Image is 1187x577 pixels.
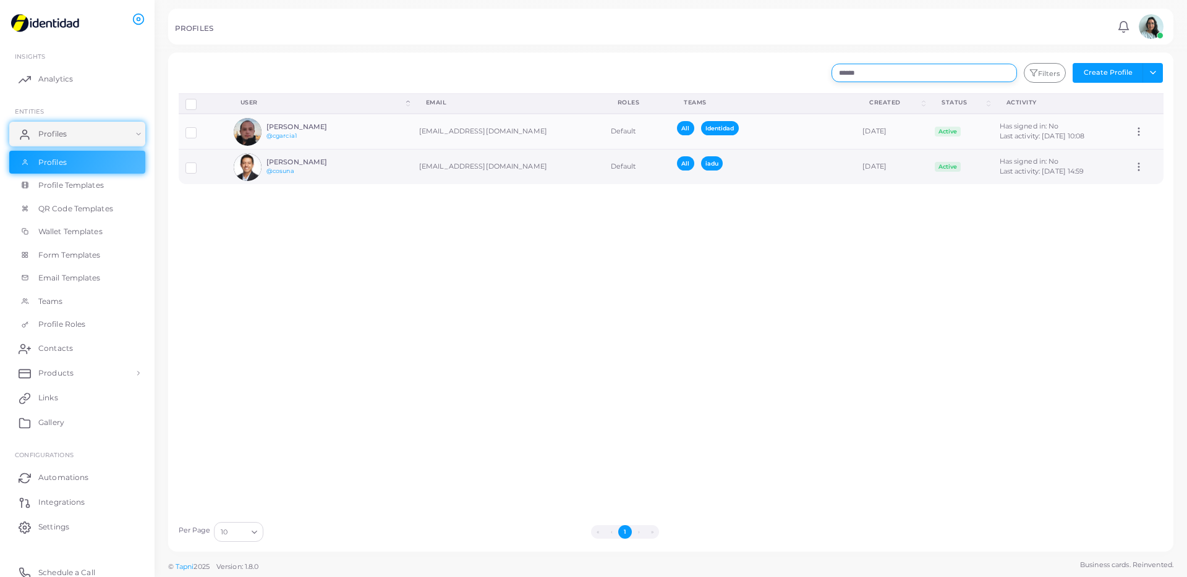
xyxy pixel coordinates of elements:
[176,562,194,571] a: Tapni
[38,417,64,428] span: Gallery
[677,121,694,135] span: All
[9,197,145,221] a: QR Code Templates
[38,296,63,307] span: Teams
[701,121,739,135] span: Identidad
[38,497,85,508] span: Integrations
[179,526,211,536] label: Per Page
[618,525,632,539] button: Go to page 1
[9,336,145,361] a: Contacts
[266,132,297,139] a: @cgarcia1
[216,562,259,571] span: Version: 1.8.0
[175,24,213,33] h5: PROFILES
[38,343,73,354] span: Contacts
[38,157,67,168] span: Profiles
[9,290,145,313] a: Teams
[869,98,919,107] div: Created
[240,98,404,107] div: User
[9,490,145,515] a: Integrations
[935,162,961,172] span: Active
[677,156,694,171] span: All
[684,98,842,107] div: Teams
[38,250,101,261] span: Form Templates
[38,128,67,140] span: Profiles
[38,180,104,191] span: Profile Templates
[9,361,145,385] a: Products
[9,266,145,290] a: Email Templates
[266,158,357,166] h6: [PERSON_NAME]
[701,156,723,171] span: iadu
[214,522,263,542] div: Search for option
[9,67,145,91] a: Analytics
[179,93,227,114] th: Row-selection
[1135,14,1167,39] a: avatar
[266,123,357,131] h6: [PERSON_NAME]
[412,114,604,150] td: [EMAIL_ADDRESS][DOMAIN_NAME]
[942,98,984,107] div: Status
[38,226,103,237] span: Wallet Templates
[38,272,101,284] span: Email Templates
[266,525,984,539] ul: Pagination
[15,53,45,60] span: INSIGHTS
[9,220,145,243] a: Wallet Templates
[1000,122,1059,130] span: Has signed in: No
[618,98,657,107] div: Roles
[935,127,961,137] span: Active
[11,12,80,35] img: logo
[15,451,74,458] span: Configurations
[604,114,671,150] td: Default
[9,174,145,197] a: Profile Templates
[1080,560,1173,570] span: Business cards. Reinvented.
[1073,63,1143,83] button: Create Profile
[9,313,145,336] a: Profile Roles
[194,562,209,572] span: 2025
[38,203,113,214] span: QR Code Templates
[9,243,145,267] a: Form Templates
[412,150,604,185] td: [EMAIL_ADDRESS][DOMAIN_NAME]
[234,118,262,146] img: avatar
[9,385,145,410] a: Links
[221,526,228,539] span: 10
[15,107,44,115] span: ENTITIES
[38,521,69,533] span: Settings
[1024,63,1066,83] button: Filters
[1000,132,1085,140] span: Last activity: [DATE] 10:08
[266,167,294,174] a: @cosuna
[856,114,928,150] td: [DATE]
[9,122,145,146] a: Profiles
[38,472,88,483] span: Automations
[38,319,85,330] span: Profile Roles
[234,153,262,181] img: avatar
[9,465,145,490] a: Automations
[38,74,73,85] span: Analytics
[1000,157,1059,166] span: Has signed in: No
[856,150,928,185] td: [DATE]
[38,392,58,403] span: Links
[9,410,145,435] a: Gallery
[229,525,247,539] input: Search for option
[1000,167,1084,175] span: Last activity: [DATE] 14:59
[1006,98,1113,107] div: activity
[38,368,74,379] span: Products
[426,98,590,107] div: Email
[1126,93,1164,114] th: Action
[9,151,145,174] a: Profiles
[604,150,671,185] td: Default
[1139,14,1164,39] img: avatar
[9,515,145,539] a: Settings
[168,562,258,572] span: ©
